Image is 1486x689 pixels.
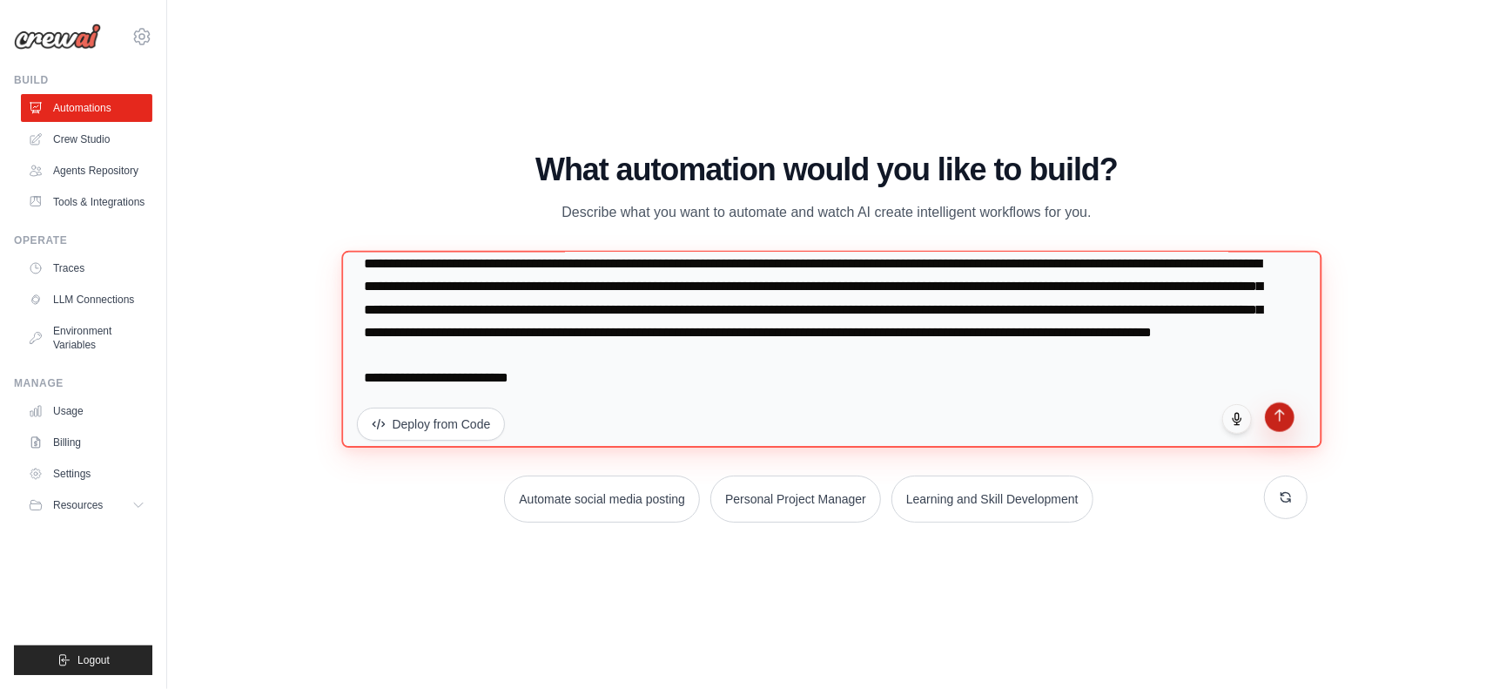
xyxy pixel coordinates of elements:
[21,94,152,122] a: Automations
[21,491,152,519] button: Resources
[357,408,506,441] button: Deploy from Code
[504,476,700,523] button: Automate social media posting
[21,157,152,185] a: Agents Repository
[21,317,152,359] a: Environment Variables
[14,376,152,390] div: Manage
[891,476,1093,523] button: Learning and Skill Development
[21,188,152,216] a: Tools & Integrations
[21,254,152,282] a: Traces
[14,645,152,675] button: Logout
[21,460,152,488] a: Settings
[346,152,1308,187] h1: What automation would you like to build?
[535,201,1120,224] p: Describe what you want to automate and watch AI create intelligent workflows for you.
[77,653,110,667] span: Logout
[53,498,103,512] span: Resources
[710,476,881,523] button: Personal Project Manager
[21,286,152,314] a: LLM Connections
[14,24,101,50] img: Logo
[21,397,152,425] a: Usage
[21,429,152,456] a: Billing
[14,73,152,87] div: Build
[21,125,152,153] a: Crew Studio
[1399,605,1486,689] iframe: Chat Widget
[14,233,152,247] div: Operate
